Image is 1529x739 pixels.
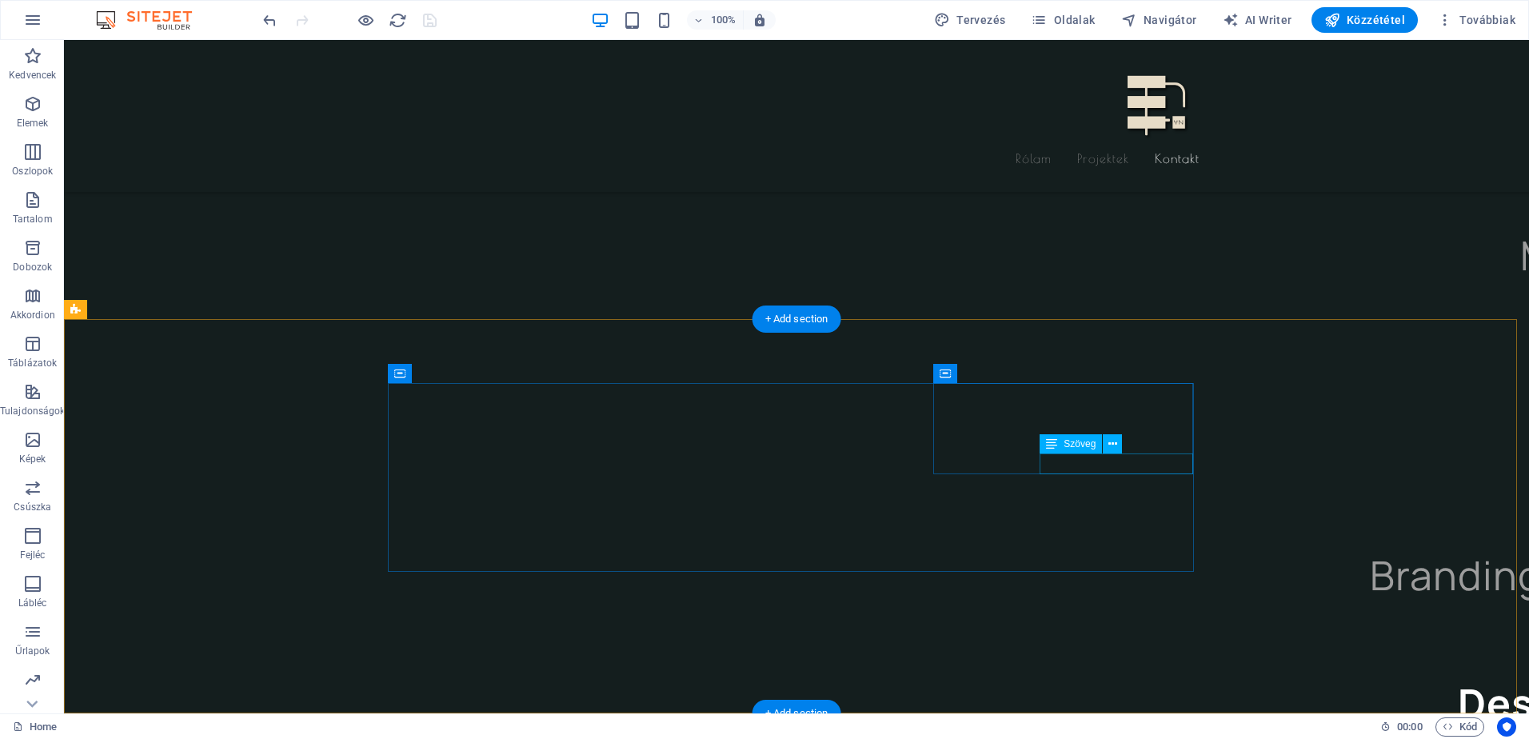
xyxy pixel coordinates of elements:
[356,10,375,30] button: Kattintson ide az előnézeti módból való kilépéshez és a szerkesztés folytatásához
[19,453,46,465] p: Képek
[1437,12,1515,28] span: Továbbiak
[13,717,57,737] a: Kattintson a kijelölés megszüntetéséhez. Dupla kattintás az oldalak megnyitásához
[1431,7,1522,33] button: Továbbiak
[10,693,54,705] p: Marketing
[711,10,737,30] h6: 100%
[934,12,1006,28] span: Tervezés
[1115,7,1204,33] button: Navigátor
[8,357,57,369] p: Táblázatok
[1064,439,1096,449] span: Szöveg
[1121,12,1197,28] span: Navigátor
[10,309,55,322] p: Akkordion
[1311,7,1418,33] button: Közzététel
[13,261,52,274] p: Dobozok
[1031,12,1095,28] span: Oldalak
[1397,717,1422,737] span: 00 00
[1223,12,1292,28] span: AI Writer
[928,7,1012,33] div: Tervezés (Ctrl+Alt+Y)
[15,645,50,657] p: Űrlapok
[12,165,53,178] p: Oszlopok
[1324,12,1405,28] span: Közzététel
[388,10,407,30] button: reload
[261,11,279,30] i: Visszavonás: Hivatkozás megváltoztatása (Ctrl+Z)
[1497,717,1516,737] button: Usercentrics
[18,597,47,609] p: Lábléc
[1408,721,1411,733] span: :
[14,501,51,513] p: Csúszka
[687,10,744,30] button: 100%
[1216,7,1299,33] button: AI Writer
[9,69,56,82] p: Kedvencek
[1435,717,1484,737] button: Kód
[20,549,46,561] p: Fejléc
[260,10,279,30] button: undo
[13,213,53,226] p: Tartalom
[1443,717,1477,737] span: Kód
[17,117,49,130] p: Elemek
[389,11,407,30] i: Weboldal újratöltése
[92,10,212,30] img: Editor Logo
[1024,7,1101,33] button: Oldalak
[753,700,841,727] div: + Add section
[1380,717,1423,737] h6: Munkamenet idő
[753,306,841,333] div: + Add section
[928,7,1012,33] button: Tervezés
[753,13,767,27] i: Átméretezés esetén automatikusan beállítja a nagyítási szintet a választott eszköznek megfelelően.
